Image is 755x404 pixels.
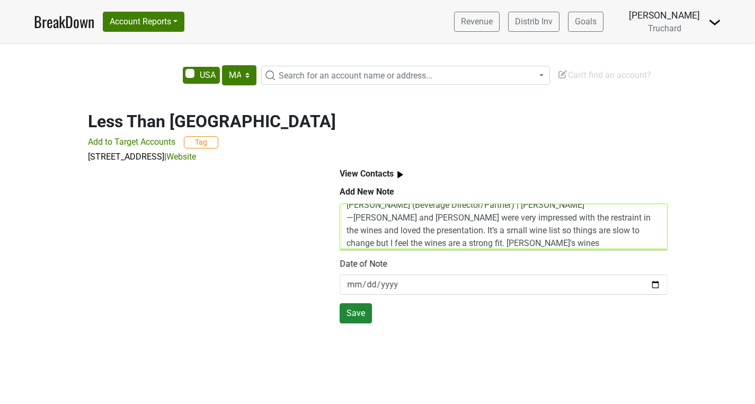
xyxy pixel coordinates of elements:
[648,23,681,33] span: Truchard
[340,258,387,270] label: Date of Note
[629,8,700,22] div: [PERSON_NAME]
[88,152,164,162] a: [STREET_ADDRESS]
[166,152,196,162] a: Website
[340,204,668,249] textarea: [PERSON_NAME] (Beverage Director/Partner) | [PERSON_NAME] —[PERSON_NAME] and [PERSON_NAME] were v...
[340,169,394,179] b: View Contacts
[88,137,175,147] span: Add to Target Accounts
[557,70,651,80] span: Can't find an account?
[34,11,94,33] a: BreakDown
[184,136,218,148] button: Tag
[103,12,184,32] button: Account Reports
[568,12,603,32] a: Goals
[394,168,407,181] img: arrow_right.svg
[340,187,394,197] b: Add New Note
[88,111,668,131] h2: Less Than [GEOGRAPHIC_DATA]
[279,71,432,81] span: Search for an account name or address...
[708,16,721,29] img: Dropdown Menu
[340,303,372,323] button: Save
[557,69,568,80] img: Edit
[88,151,668,163] p: |
[454,12,500,32] a: Revenue
[508,12,559,32] a: Distrib Inv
